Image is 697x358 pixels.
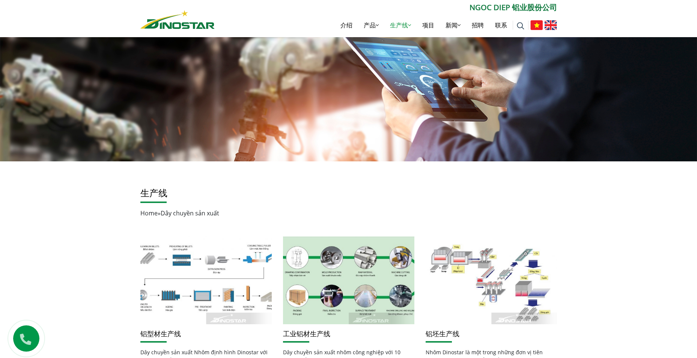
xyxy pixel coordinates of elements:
[530,20,543,30] img: 越南语
[517,22,524,30] img: 搜索
[489,13,513,37] a: 联系
[545,20,557,30] img: 英语
[440,13,466,37] a: 新闻
[446,21,458,29] font: 新闻
[466,13,489,37] a: 招聘
[335,13,358,37] a: 介绍
[390,21,408,29] font: 生产线
[161,209,219,217] span: Dây chuyền sản xuất
[426,236,557,325] a: Dây chuyền sản xuất Nhôm Billet
[140,187,167,199] a: 生产线
[417,13,440,37] a: 项目
[358,13,384,37] a: 产品
[283,329,330,338] a: 工业铝材生产线
[283,236,414,325] img: Dây chuyền sản xuất nhôm công nghiệp
[140,209,219,217] font: »
[384,13,417,37] a: 生产线
[140,236,271,325] img: 铝型材生产线
[140,236,272,325] a: 铝型材生产线
[364,21,376,29] font: 产品
[426,329,459,338] a: 铝坯生产线
[140,329,181,338] a: 铝型材生产线
[140,10,215,29] img: Dinostar铝业
[140,209,158,217] a: Home
[425,236,557,325] img: Dây chuyền sản xuất Nhôm Billet
[215,2,557,13] p: NGOC DIEP 铝业股份公司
